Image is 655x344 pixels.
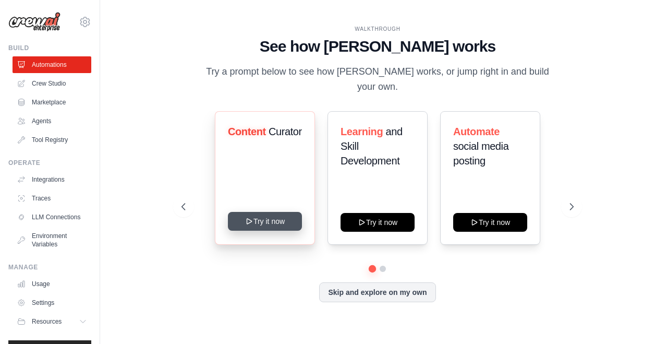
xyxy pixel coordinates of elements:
a: LLM Connections [13,209,91,226]
a: Tool Registry [13,132,91,148]
div: WALKTHROUGH [181,25,574,33]
button: Try it now [341,213,415,232]
span: Curator [269,126,302,137]
a: Settings [13,294,91,311]
button: Try it now [453,213,527,232]
a: Usage [13,276,91,292]
a: Automations [13,56,91,73]
div: Operate [8,159,91,167]
a: Environment Variables [13,228,91,253]
span: Automate [453,126,500,137]
a: Crew Studio [13,75,91,92]
span: Resources [32,317,62,326]
a: Marketplace [13,94,91,111]
a: Agents [13,113,91,129]
img: Logo [8,12,60,32]
div: Manage [8,263,91,271]
span: and Skill Development [341,126,403,167]
button: Resources [13,313,91,330]
a: Integrations [13,171,91,188]
span: Content [228,126,266,137]
button: Try it now [228,212,302,231]
h1: See how [PERSON_NAME] works [181,37,574,56]
div: Build [8,44,91,52]
a: Traces [13,190,91,207]
button: Skip and explore on my own [319,282,435,302]
span: Learning [341,126,383,137]
span: social media posting [453,140,508,167]
p: Try a prompt below to see how [PERSON_NAME] works, or jump right in and build your own. [202,64,553,95]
